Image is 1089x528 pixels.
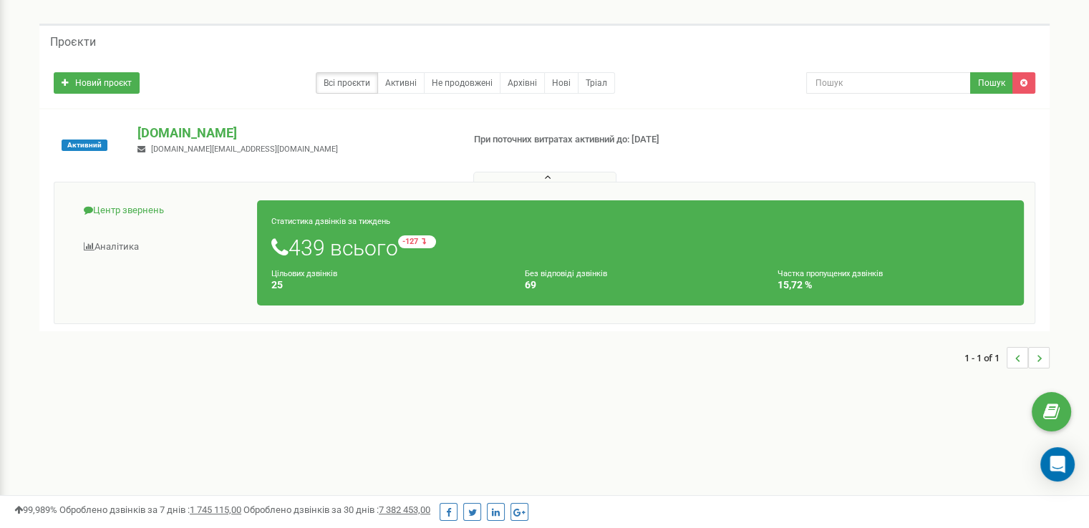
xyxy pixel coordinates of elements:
h4: 15,72 % [778,280,1010,290]
h4: 25 [271,280,503,290]
h5: Проєкти [50,36,96,49]
small: Цільових дзвінків [271,269,337,278]
span: Оброблено дзвінків за 7 днів : [59,504,241,515]
small: Статистика дзвінків за тиждень [271,217,390,226]
a: Всі проєкти [316,72,378,94]
p: [DOMAIN_NAME] [137,124,450,142]
span: [DOMAIN_NAME][EMAIL_ADDRESS][DOMAIN_NAME] [151,145,338,154]
a: Нові [544,72,579,94]
u: 1 745 115,00 [190,504,241,515]
span: Активний [62,140,107,151]
a: Тріал [578,72,615,94]
a: Активні [377,72,425,94]
nav: ... [964,333,1050,383]
a: Архівні [500,72,545,94]
h1: 439 всього [271,235,1010,260]
small: Частка пропущених дзвінків [778,269,883,278]
small: -127 [398,235,436,248]
u: 7 382 453,00 [379,504,430,515]
p: При поточних витратах активний до: [DATE] [474,133,703,147]
span: Оброблено дзвінків за 30 днів : [243,504,430,515]
span: 1 - 1 of 1 [964,347,1007,368]
div: Open Intercom Messenger [1040,447,1075,481]
button: Пошук [970,72,1013,94]
input: Пошук [806,72,971,94]
a: Центр звернень [65,193,258,228]
a: Не продовжені [424,72,500,94]
span: 99,989% [14,504,57,515]
a: Аналiтика [65,230,258,265]
h4: 69 [525,280,757,290]
small: Без відповіді дзвінків [525,269,607,278]
a: Новий проєкт [54,72,140,94]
